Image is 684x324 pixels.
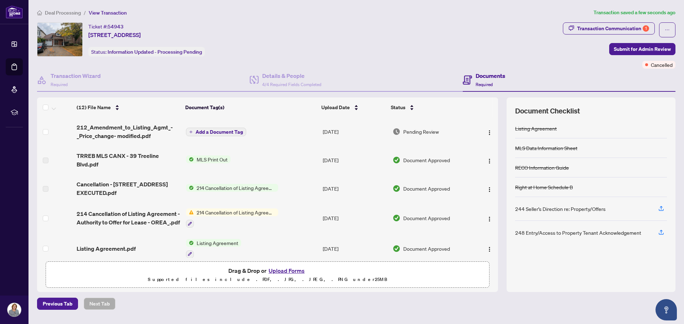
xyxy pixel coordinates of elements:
[228,266,307,275] span: Drag & Drop or
[43,298,72,309] span: Previous Tab
[84,298,115,310] button: Next Tab
[320,233,389,264] td: [DATE]
[515,124,557,132] div: Listing Agreement
[393,245,400,253] img: Document Status
[484,212,495,224] button: Logo
[186,208,278,228] button: Status Icon214 Cancellation of Listing Agreement - Authority to Offer for Lease
[487,158,492,164] img: Logo
[77,152,180,169] span: TRREB MLS CANX - 39 Treeline Blvd.pdf
[665,27,670,32] span: ellipsis
[403,214,450,222] span: Document Approved
[484,154,495,166] button: Logo
[37,298,78,310] button: Previous Tab
[6,5,23,18] img: logo
[320,146,389,174] td: [DATE]
[594,9,675,17] article: Transaction saved a few seconds ago
[515,229,641,237] div: 248 Entry/Access to Property Tenant Acknowledgement
[515,106,580,116] span: Document Checklist
[515,144,577,152] div: MLS Data Information Sheet
[262,82,321,87] span: 4/4 Required Fields Completed
[89,10,127,16] span: View Transaction
[487,246,492,252] img: Logo
[318,97,388,117] th: Upload Date
[77,180,180,197] span: Cancellation - [STREET_ADDRESS] EXECUTED.pdf
[194,184,278,192] span: 214 Cancellation of Listing Agreement - Authority to Offer for Lease
[108,23,124,30] span: 54943
[320,174,389,203] td: [DATE]
[487,216,492,222] img: Logo
[45,10,81,16] span: Deal Processing
[403,156,450,164] span: Document Approved
[77,244,136,253] span: Listing Agreement.pdf
[194,208,278,216] span: 214 Cancellation of Listing Agreement - Authority to Offer for Lease
[643,25,649,32] div: 1
[403,128,439,136] span: Pending Review
[393,128,400,136] img: Document Status
[484,183,495,194] button: Logo
[77,123,180,140] span: 212_Amendment_to_Listing_Agmt_-_Price_change- modified.pdf
[88,47,205,57] div: Status:
[476,71,505,80] h4: Documents
[484,243,495,254] button: Logo
[84,9,86,17] li: /
[614,43,671,55] span: Submit for Admin Review
[651,61,673,69] span: Cancelled
[108,49,202,55] span: Information Updated - Processing Pending
[186,127,246,137] button: Add a Document Tag
[393,156,400,164] img: Document Status
[77,103,111,111] span: (12) File Name
[320,117,389,146] td: [DATE]
[393,214,400,222] img: Document Status
[37,23,82,56] img: IMG-W12419054_1.jpg
[186,184,278,192] button: Status Icon214 Cancellation of Listing Agreement - Authority to Offer for Lease
[484,126,495,137] button: Logo
[186,128,246,136] button: Add a Document Tag
[403,245,450,253] span: Document Approved
[487,187,492,192] img: Logo
[37,10,42,15] span: home
[189,130,193,134] span: plus
[487,130,492,136] img: Logo
[321,103,350,111] span: Upload Date
[655,299,677,320] button: Open asap
[515,205,606,213] div: 244 Seller’s Direction re: Property/Offers
[186,208,194,216] img: Status Icon
[186,239,241,258] button: Status IconListing Agreement
[563,22,655,34] button: Transaction Communication1
[50,275,485,284] p: Supported files include .PDF, .JPG, .JPEG, .PNG under 25 MB
[320,203,389,233] td: [DATE]
[266,266,307,275] button: Upload Forms
[46,262,489,288] span: Drag & Drop orUpload FormsSupported files include .PDF, .JPG, .JPEG, .PNG under25MB
[74,97,183,117] th: (12) File Name
[182,97,318,117] th: Document Tag(s)
[88,22,124,31] div: Ticket #:
[186,184,194,192] img: Status Icon
[515,164,569,171] div: RECO Information Guide
[194,239,241,247] span: Listing Agreement
[88,31,141,39] span: [STREET_ADDRESS]
[476,82,493,87] span: Required
[196,129,243,134] span: Add a Document Tag
[77,209,180,227] span: 214 Cancellation of Listing Agreement - Authority to Offer for Lease - OREA_.pdf
[609,43,675,55] button: Submit for Admin Review
[403,185,450,192] span: Document Approved
[577,23,649,34] div: Transaction Communication
[186,155,230,163] button: Status IconMLS Print Out
[388,97,472,117] th: Status
[186,155,194,163] img: Status Icon
[391,103,405,111] span: Status
[51,82,68,87] span: Required
[515,183,573,191] div: Right at Home Schedule B
[51,71,101,80] h4: Transaction Wizard
[186,239,194,247] img: Status Icon
[393,185,400,192] img: Document Status
[262,71,321,80] h4: Details & People
[7,303,21,317] img: Profile Icon
[194,155,230,163] span: MLS Print Out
